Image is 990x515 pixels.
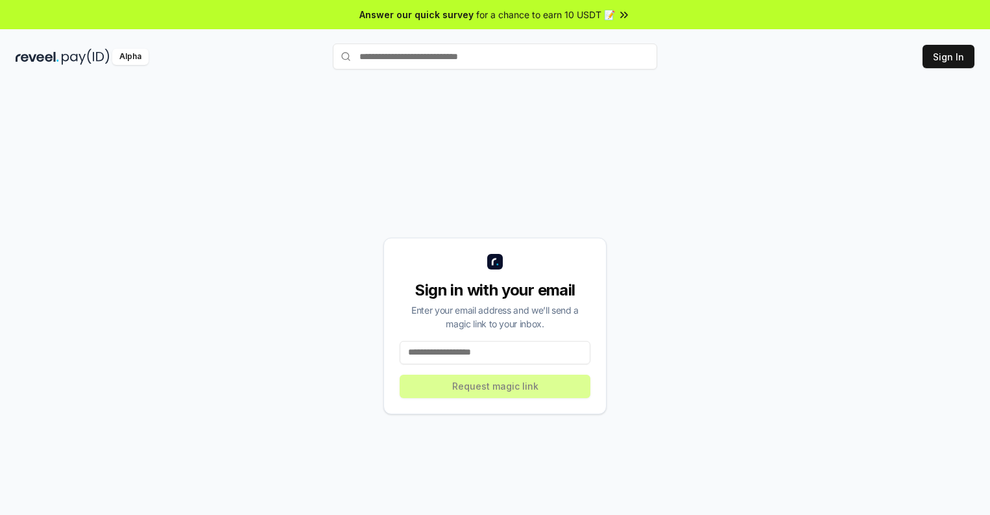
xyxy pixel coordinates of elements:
[923,45,974,68] button: Sign In
[62,49,110,65] img: pay_id
[112,49,149,65] div: Alpha
[400,280,590,301] div: Sign in with your email
[476,8,615,21] span: for a chance to earn 10 USDT 📝
[16,49,59,65] img: reveel_dark
[400,303,590,331] div: Enter your email address and we’ll send a magic link to your inbox.
[359,8,474,21] span: Answer our quick survey
[487,254,503,270] img: logo_small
